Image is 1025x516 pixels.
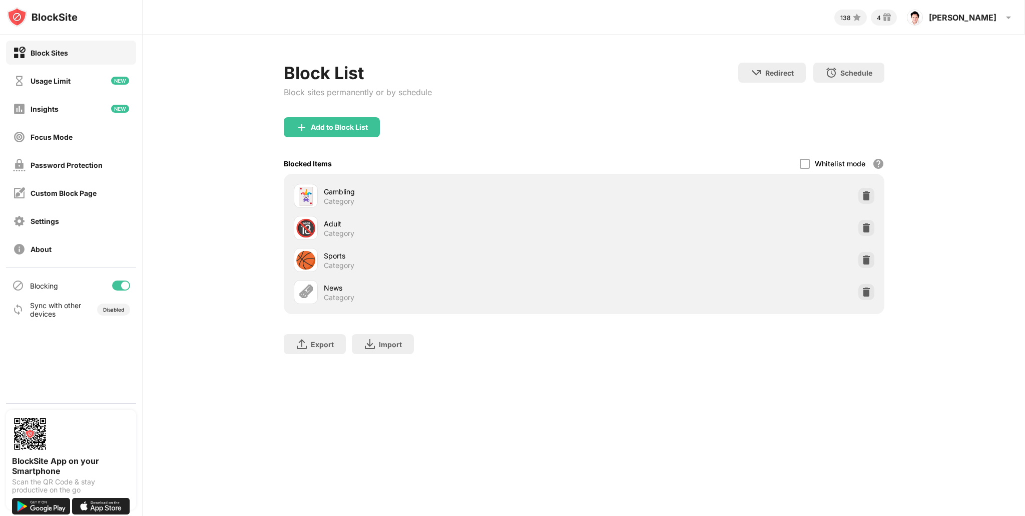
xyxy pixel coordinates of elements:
[295,250,316,271] div: 🏀
[929,13,996,23] div: [PERSON_NAME]
[13,243,26,255] img: about-off.svg
[31,189,97,197] div: Custom Block Page
[72,498,130,514] img: download-on-the-app-store.svg
[324,197,354,206] div: Category
[324,283,584,293] div: News
[311,340,334,349] div: Export
[324,293,354,302] div: Category
[840,14,851,22] div: 138
[311,123,368,131] div: Add to Block List
[877,14,881,22] div: 4
[324,229,354,238] div: Category
[297,282,314,303] div: 🗞
[295,218,316,238] div: 🔞
[12,478,130,494] div: Scan the QR Code & stay productive on the go
[31,245,52,253] div: About
[7,7,78,27] img: logo-blocksite.svg
[111,77,129,85] img: new-icon.svg
[13,159,26,171] img: password-protection-off.svg
[324,218,584,229] div: Adult
[31,105,59,113] div: Insights
[13,215,26,227] img: settings-off.svg
[103,307,124,313] div: Disabled
[13,47,26,59] img: block-on.svg
[295,186,316,206] div: 🃏
[379,340,402,349] div: Import
[31,77,71,85] div: Usage Limit
[284,63,432,83] div: Block List
[30,301,82,318] div: Sync with other devices
[815,159,865,168] div: Whitelist mode
[284,159,332,168] div: Blocked Items
[31,217,59,225] div: Settings
[907,10,923,26] img: ACg8ocJNbY-n0cJB_jpxuyiExFN_vwpG8T7OiJXDC8bZK-U5j6k5psDJ=s96-c
[324,250,584,261] div: Sports
[765,69,794,77] div: Redirect
[12,416,48,452] img: options-page-qr-code.png
[30,282,58,290] div: Blocking
[12,304,24,316] img: sync-icon.svg
[840,69,872,77] div: Schedule
[284,87,432,97] div: Block sites permanently or by schedule
[12,280,24,292] img: blocking-icon.svg
[31,49,68,57] div: Block Sites
[324,186,584,197] div: Gambling
[13,187,26,199] img: customize-block-page-off.svg
[324,261,354,270] div: Category
[13,103,26,115] img: insights-off.svg
[13,131,26,143] img: focus-off.svg
[851,12,863,24] img: points-small.svg
[881,12,893,24] img: reward-small.svg
[13,75,26,87] img: time-usage-off.svg
[12,456,130,476] div: BlockSite App on your Smartphone
[12,498,70,514] img: get-it-on-google-play.svg
[31,133,73,141] div: Focus Mode
[111,105,129,113] img: new-icon.svg
[31,161,103,169] div: Password Protection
